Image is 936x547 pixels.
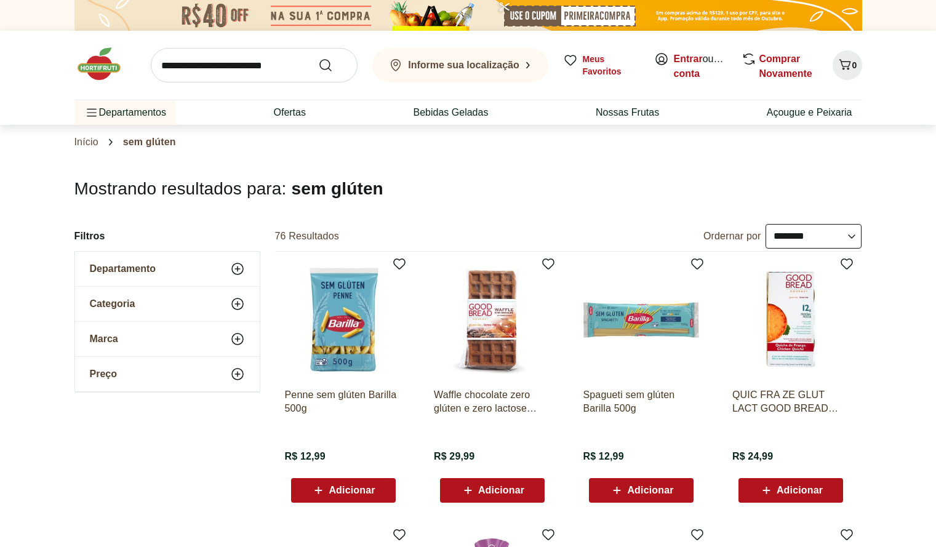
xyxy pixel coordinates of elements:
h2: Filtros [74,224,260,249]
span: Categoria [90,298,135,310]
span: Adicionar [329,485,375,495]
button: Menu [84,98,99,127]
span: Meus Favoritos [583,53,639,78]
button: Adicionar [291,478,396,503]
label: Ordernar por [703,230,761,243]
button: Departamento [75,252,260,286]
input: search [151,48,358,82]
button: Preço [75,357,260,391]
span: Adicionar [478,485,524,495]
span: R$ 12,99 [583,450,623,463]
span: sem glúten [291,179,383,198]
span: 0 [852,60,857,70]
span: R$ 29,99 [434,450,474,463]
span: ou [674,52,729,81]
a: Meus Favoritos [563,53,639,78]
a: Ofertas [273,105,305,120]
a: Spagueti sem glúten Barilla 500g [583,388,700,415]
h1: Mostrando resultados para: [74,179,862,199]
button: Submit Search [318,58,348,73]
button: Informe sua localização [372,48,548,82]
button: Adicionar [440,478,545,503]
span: R$ 24,99 [732,450,773,463]
a: Comprar Novamente [759,54,812,79]
button: Categoria [75,287,260,321]
img: Hortifruti [74,46,136,82]
span: Adicionar [777,485,823,495]
img: QUIC FRA ZE GLUT LACT GOOD BREAD 290G [732,262,849,378]
a: Nossas Frutas [596,105,659,120]
span: R$ 12,99 [285,450,326,463]
img: Penne sem glúten Barilla 500g [285,262,402,378]
span: Adicionar [627,485,673,495]
img: Waffle chocolate zero glúten e zero lactose Good Bread 240G [434,262,551,378]
img: Spagueti sem glúten Barilla 500g [583,262,700,378]
a: Bebidas Geladas [414,105,489,120]
a: Açougue e Peixaria [767,105,852,120]
a: Entrar [674,54,703,64]
a: Início [74,137,98,148]
span: Marca [90,333,118,345]
a: Waffle chocolate zero glúten e zero lactose Good Bread 240G [434,388,551,415]
span: Departamentos [84,98,166,127]
button: Adicionar [589,478,694,503]
b: Informe sua localização [408,60,519,70]
span: Preço [90,368,117,380]
button: Adicionar [738,478,843,503]
button: Carrinho [833,50,862,80]
a: Penne sem glúten Barilla 500g [285,388,402,415]
button: Marca [75,322,260,356]
h2: 76 Resultados [275,230,339,243]
a: QUIC FRA ZE GLUT LACT GOOD BREAD 290G [732,388,849,415]
span: sem glúten [123,137,176,148]
span: Departamento [90,263,156,275]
